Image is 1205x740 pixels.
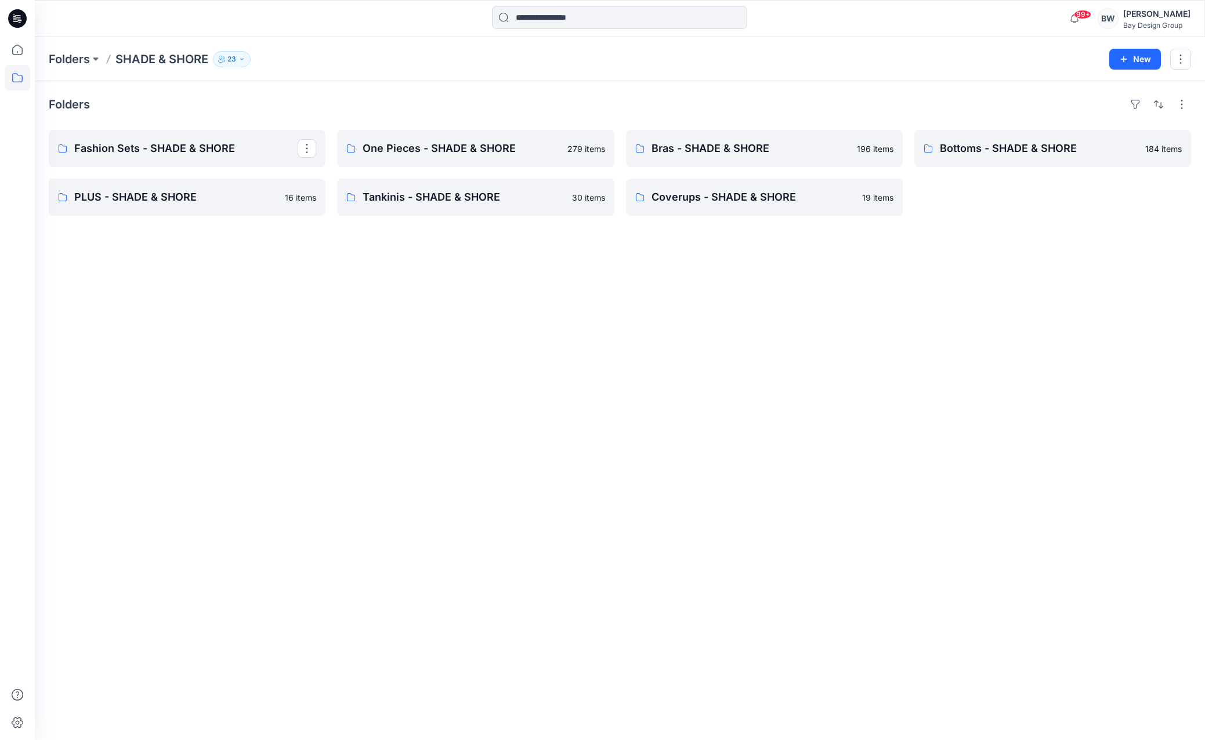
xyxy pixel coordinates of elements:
a: Fashion Sets - SHADE & SHORE [49,130,325,167]
a: Bottoms - SHADE & SHORE184 items [914,130,1191,167]
p: Bottoms - SHADE & SHORE [940,140,1138,157]
p: 23 [227,53,236,66]
p: 279 items [567,143,605,155]
a: Bras - SHADE & SHORE196 items [626,130,903,167]
p: 196 items [857,143,893,155]
a: Coverups - SHADE & SHORE19 items [626,179,903,216]
div: Bay Design Group [1123,21,1190,30]
span: 99+ [1074,10,1091,19]
p: One Pieces - SHADE & SHORE [363,140,560,157]
button: 23 [213,51,251,67]
p: SHADE & SHORE [115,51,208,67]
div: [PERSON_NAME] [1123,7,1190,21]
p: 30 items [572,191,605,204]
a: PLUS - SHADE & SHORE16 items [49,179,325,216]
p: 19 items [862,191,893,204]
div: BW [1098,8,1119,29]
p: 16 items [285,191,316,204]
p: Tankinis - SHADE & SHORE [363,189,564,205]
p: Bras - SHADE & SHORE [652,140,850,157]
a: Tankinis - SHADE & SHORE30 items [337,179,614,216]
a: Folders [49,51,90,67]
button: New [1109,49,1161,70]
p: 184 items [1145,143,1182,155]
p: Coverups - SHADE & SHORE [652,189,855,205]
p: PLUS - SHADE & SHORE [74,189,278,205]
h4: Folders [49,97,90,111]
a: One Pieces - SHADE & SHORE279 items [337,130,614,167]
p: Fashion Sets - SHADE & SHORE [74,140,298,157]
